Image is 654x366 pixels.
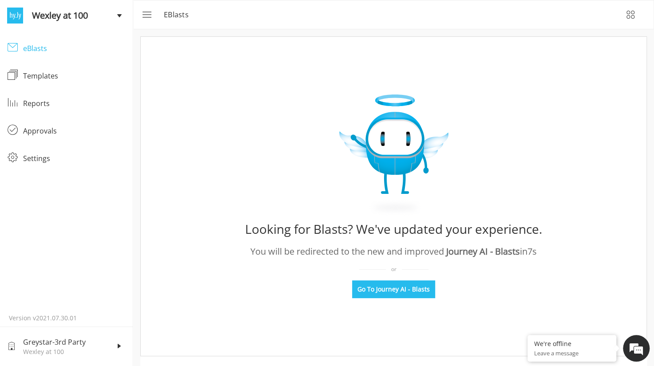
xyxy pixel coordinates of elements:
div: Approvals [23,126,126,136]
div: Settings [23,153,126,164]
p: eBlasts [164,9,194,20]
span: Go To Journey AI - Blasts [357,285,430,294]
span: Wexley at 100 [32,9,117,22]
div: or [359,265,428,273]
span: Journey AI - Blasts [446,245,520,257]
img: expiry_Image [339,94,448,216]
div: We're offline [534,339,610,348]
p: Version v2021.07.30.01 [9,314,124,323]
img: logo [7,8,23,24]
p: Leave a message [534,349,610,357]
button: Go To Journey AI - Blasts [352,280,435,298]
div: You will be redirected to the new and improved in 7 s [250,245,537,258]
div: eBlasts [23,43,126,54]
div: Looking for Blasts? We've updated your experience. [245,218,542,240]
div: Reports [23,98,126,109]
button: menu [135,4,157,25]
div: Templates [23,71,126,81]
